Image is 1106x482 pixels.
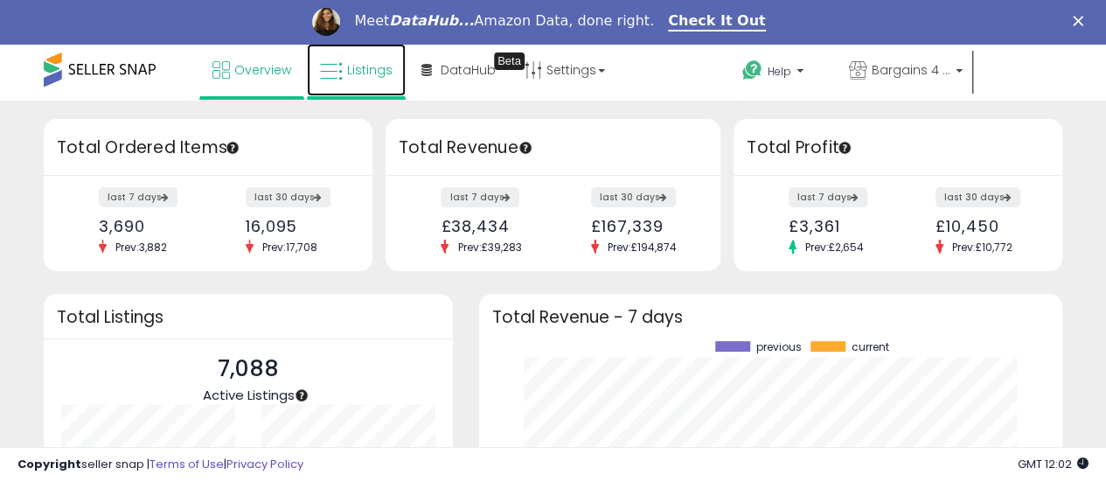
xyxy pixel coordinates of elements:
span: 2025-09-16 12:02 GMT [1018,456,1089,472]
span: Bargains 4 Ever [872,61,950,79]
h3: Total Revenue - 7 days [492,311,1049,324]
div: Close [1073,16,1090,26]
span: Prev: 17,708 [254,240,326,255]
span: Help [768,64,791,79]
div: £167,339 [591,217,690,235]
span: Prev: £2,654 [796,240,873,255]
label: last 7 days [441,187,519,207]
div: 3,690 [99,217,195,235]
a: Help [728,46,833,101]
a: DataHub [408,44,509,96]
span: Listings [347,61,393,79]
h3: Total Profit [747,136,1049,160]
span: Prev: £10,772 [943,240,1021,255]
label: last 30 days [591,187,676,207]
img: Profile image for Georgie [312,8,340,36]
h3: Total Listings [57,311,440,324]
span: Active Listings [202,386,294,404]
a: Check It Out [668,12,766,31]
div: Meet Amazon Data, done right. [354,12,654,30]
span: previous [756,341,802,353]
a: Overview [199,44,304,96]
a: Terms of Use [150,456,224,472]
i: DataHub... [389,12,474,29]
span: DataHub [441,61,496,79]
label: last 7 days [99,187,177,207]
div: seller snap | | [17,457,303,473]
label: last 7 days [789,187,867,207]
span: Prev: 3,882 [107,240,176,255]
div: Tooltip anchor [294,388,310,403]
div: Tooltip anchor [837,140,852,156]
div: Tooltip anchor [518,140,533,156]
h3: Total Ordered Items [57,136,359,160]
label: last 30 days [936,187,1020,207]
div: Tooltip anchor [225,140,240,156]
label: last 30 days [246,187,330,207]
div: £3,361 [789,217,885,235]
a: Privacy Policy [226,456,303,472]
div: 16,095 [246,217,342,235]
div: Tooltip anchor [494,52,525,70]
h3: Total Revenue [399,136,707,160]
span: Prev: £194,874 [599,240,685,255]
span: Overview [234,61,291,79]
div: £10,450 [936,217,1032,235]
strong: Copyright [17,456,81,472]
a: Listings [307,44,406,96]
span: Prev: £39,283 [449,240,530,255]
div: £38,434 [441,217,539,235]
span: current [852,341,889,353]
a: Settings [511,44,618,96]
a: Bargains 4 Ever [836,44,976,101]
p: 7,088 [202,353,294,386]
i: Get Help [741,59,763,81]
